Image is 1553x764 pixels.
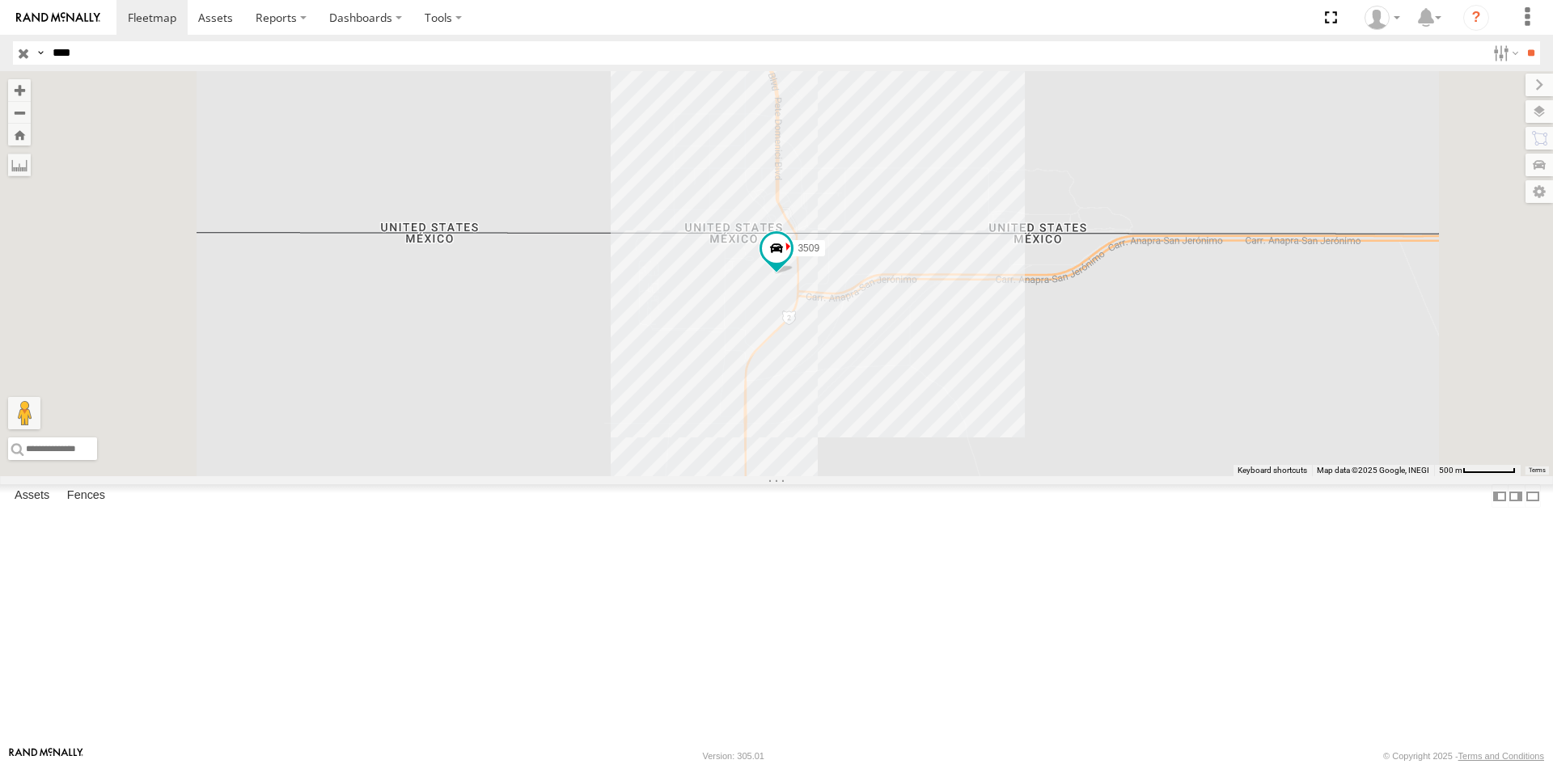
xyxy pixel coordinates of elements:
label: Dock Summary Table to the Right [1508,484,1524,508]
button: Zoom Home [8,124,31,146]
label: Assets [6,485,57,508]
label: Measure [8,154,31,176]
span: Map data ©2025 Google, INEGI [1317,466,1429,475]
img: rand-logo.svg [16,12,100,23]
div: © Copyright 2025 - [1383,751,1544,761]
label: Hide Summary Table [1525,484,1541,508]
a: Visit our Website [9,748,83,764]
div: foxconn f [1359,6,1406,30]
label: Search Filter Options [1487,41,1521,65]
a: Terms [1529,467,1546,474]
span: 3509 [798,243,819,254]
div: Version: 305.01 [703,751,764,761]
button: Zoom out [8,101,31,124]
i: ? [1463,5,1489,31]
button: Drag Pegman onto the map to open Street View [8,397,40,429]
label: Dock Summary Table to the Left [1492,484,1508,508]
button: Keyboard shortcuts [1238,465,1307,476]
span: 500 m [1439,466,1462,475]
label: Map Settings [1525,180,1553,203]
label: Fences [59,485,113,508]
a: Terms and Conditions [1458,751,1544,761]
button: Map Scale: 500 m per 62 pixels [1434,465,1521,476]
button: Zoom in [8,79,31,101]
label: Search Query [34,41,47,65]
